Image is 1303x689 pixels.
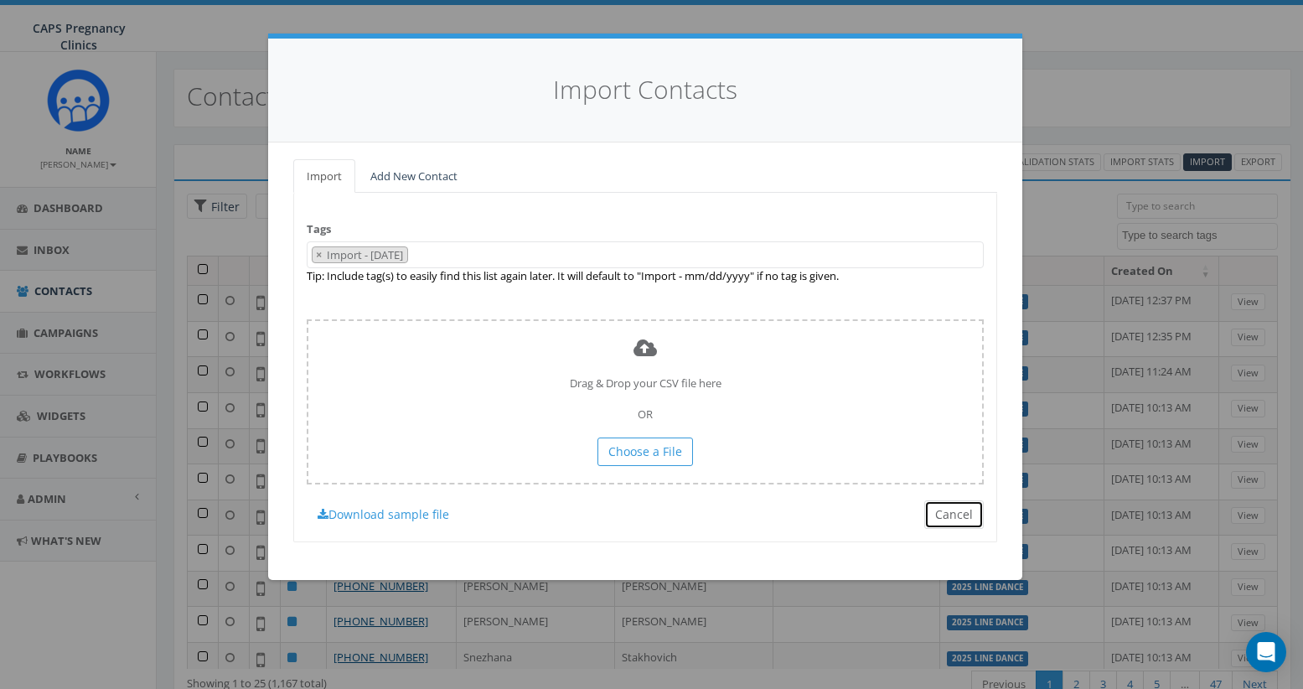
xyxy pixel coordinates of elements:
[307,319,984,484] div: Drag & Drop your CSV file here
[924,500,984,529] button: Cancel
[307,500,460,529] a: Download sample file
[316,247,322,262] span: ×
[608,443,682,459] span: Choose a File
[312,246,408,264] li: Import - 09/26/2025
[307,221,331,237] label: Tags
[357,159,471,194] a: Add New Contact
[412,248,421,263] textarea: Search
[313,247,325,263] button: Remove item
[293,159,355,194] a: Import
[325,247,407,262] span: Import - [DATE]
[293,72,997,108] h4: Import Contacts
[1246,632,1286,672] div: Open Intercom Messenger
[307,268,839,284] label: Tip: Include tag(s) to easily find this list again later. It will default to "Import - mm/dd/yyyy...
[638,407,653,422] span: OR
